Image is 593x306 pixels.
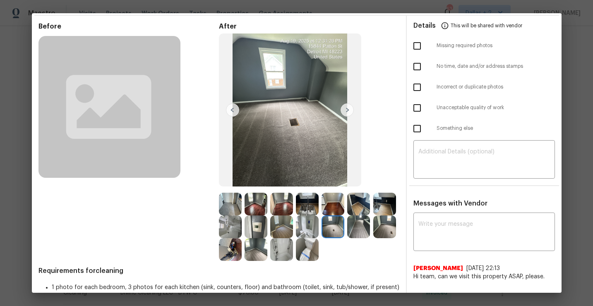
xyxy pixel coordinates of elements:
[407,118,562,139] div: Something else
[413,200,487,207] span: Messages with Vendor
[437,63,555,70] span: No time, date and/or address stamps
[407,98,562,118] div: Unacceptable quality of work
[407,77,562,98] div: Incorrect or duplicate photos
[52,283,399,292] li: 1 photo for each bedroom, 3 photos for each kitchen (sink, counters, floor) and bathroom (toilet,...
[437,104,555,111] span: Unacceptable quality of work
[437,125,555,132] span: Something else
[413,16,436,36] span: Details
[466,265,500,271] span: [DATE] 22:13
[407,56,562,77] div: No time, date and/or address stamps
[226,103,239,117] img: left-chevron-button-url
[341,103,354,117] img: right-chevron-button-url
[413,264,463,273] span: [PERSON_NAME]
[52,292,399,300] li: 1 photo of thermostat and 1 photo of top of fridge (if present)
[407,36,562,56] div: Missing required photos
[38,267,399,275] span: Requirements for cleaning
[219,22,399,31] span: After
[451,16,522,36] span: This will be shared with vendor
[437,42,555,49] span: Missing required photos
[437,84,555,91] span: Incorrect or duplicate photos
[413,273,555,281] span: Hi team, can we visit this property ASAP, please.
[38,22,219,31] span: Before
